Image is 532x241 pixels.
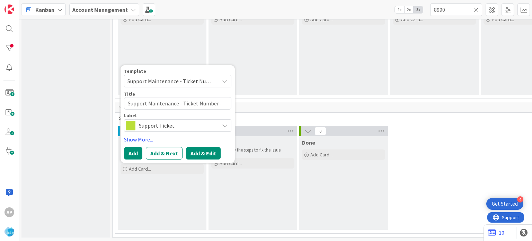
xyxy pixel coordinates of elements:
[124,135,231,144] a: Show More...
[404,6,414,13] span: 2x
[5,5,14,14] img: Visit kanbanzone.com
[139,121,216,130] span: Support Ticket
[414,6,423,13] span: 3x
[129,16,151,23] span: Add Card...
[124,147,142,160] button: Add
[5,227,14,236] img: avatar
[488,229,504,237] a: 10
[15,1,32,9] span: Support
[220,147,293,153] li: verify the steps to fix the issue
[395,6,404,13] span: 1x
[124,113,136,118] span: Label
[314,127,326,135] span: 0
[220,16,242,23] span: Add Card...
[486,198,523,210] div: Open Get Started checklist, remaining modules: 4
[492,200,518,207] div: Get Started
[124,69,146,74] span: Template
[72,6,128,13] b: Account Management
[127,77,214,86] span: Support Maintenance - Ticket Number-
[310,16,332,23] span: Add Card...
[35,6,54,14] span: Kanban
[401,16,423,23] span: Add Card...
[129,166,151,172] span: Add Card...
[492,16,514,23] span: Add Card...
[310,152,332,158] span: Add Card...
[186,147,221,160] button: Add & Edit
[124,91,135,97] label: Title
[220,160,242,166] span: Add Card...
[5,207,14,217] div: Ap
[517,196,523,203] div: 4
[146,147,183,160] button: Add & Next
[124,97,231,110] textarea: Support Maintenance - Ticket Number-
[430,3,482,16] input: Quick Filter...
[302,139,315,146] span: Done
